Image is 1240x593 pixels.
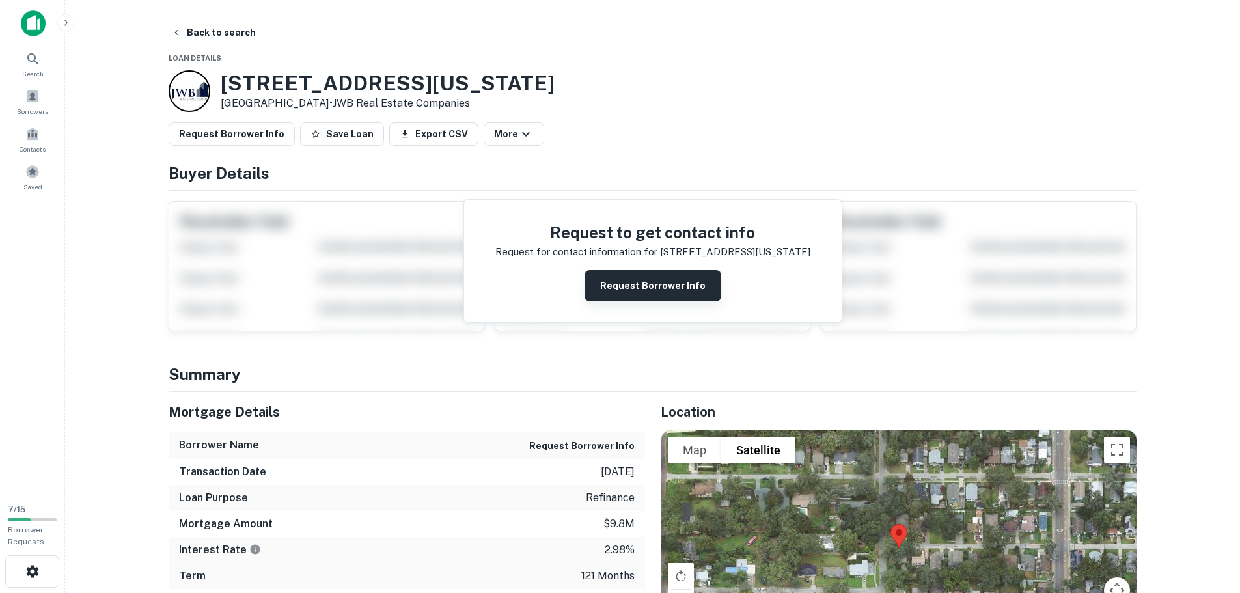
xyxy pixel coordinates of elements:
span: Saved [23,182,42,192]
p: 121 months [581,568,635,584]
button: Show street map [668,437,721,463]
button: Back to search [166,21,261,44]
a: Saved [4,159,61,195]
span: Borrowers [17,106,48,117]
svg: The interest rates displayed on the website are for informational purposes only and may be report... [249,544,261,555]
span: Borrower Requests [8,525,44,546]
button: Request Borrower Info [169,122,295,146]
h6: Borrower Name [179,437,259,453]
p: Request for contact information for [495,244,657,260]
h6: Term [179,568,206,584]
p: [DATE] [601,464,635,480]
span: Contacts [20,144,46,154]
h5: Location [661,402,1137,422]
h6: Loan Purpose [179,490,248,506]
button: Show satellite imagery [721,437,795,463]
h6: Mortgage Amount [179,516,273,532]
button: Rotate map clockwise [668,563,694,589]
span: Loan Details [169,54,221,62]
h6: Interest Rate [179,542,261,558]
h5: Mortgage Details [169,402,645,422]
h4: Buyer Details [169,161,1137,185]
iframe: Chat Widget [1175,489,1240,551]
h3: [STREET_ADDRESS][US_STATE] [221,71,555,96]
span: 7 / 15 [8,504,25,514]
p: [STREET_ADDRESS][US_STATE] [660,244,810,260]
button: Request Borrower Info [585,270,721,301]
button: Toggle fullscreen view [1104,437,1130,463]
span: Search [22,68,44,79]
h4: Summary [169,363,1137,386]
a: Contacts [4,122,61,157]
button: Request Borrower Info [529,438,635,454]
button: Save Loan [300,122,384,146]
p: refinance [586,490,635,506]
h6: Transaction Date [179,464,266,480]
p: $9.8m [603,516,635,532]
p: [GEOGRAPHIC_DATA] • [221,96,555,111]
img: capitalize-icon.png [21,10,46,36]
button: More [484,122,544,146]
p: 2.98% [605,542,635,558]
h4: Request to get contact info [495,221,810,244]
a: Search [4,46,61,81]
a: Borrowers [4,84,61,119]
button: Export CSV [389,122,478,146]
a: JWB Real Estate Companies [333,97,470,109]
